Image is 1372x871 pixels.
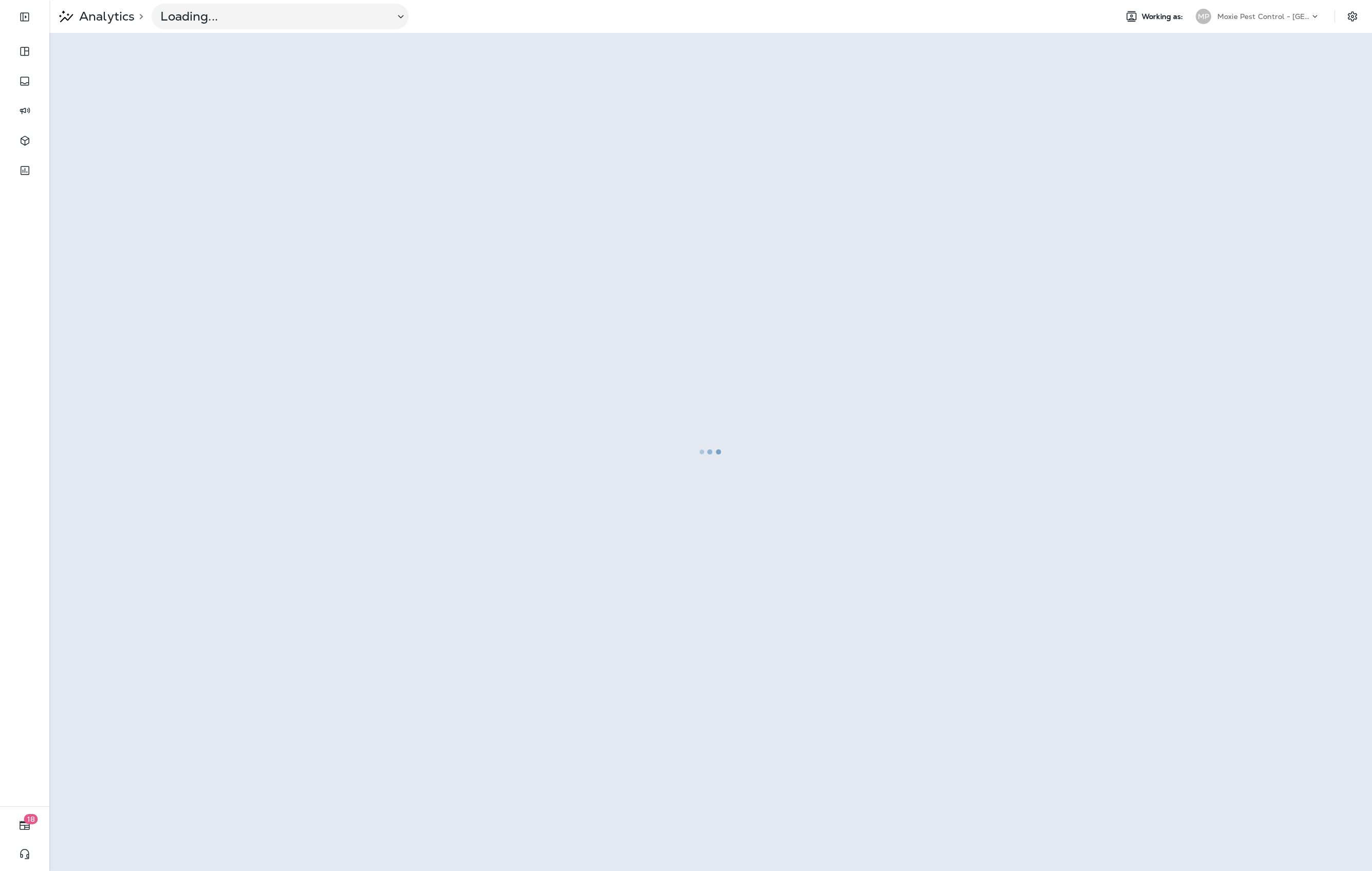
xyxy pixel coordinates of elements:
p: Loading... [160,9,386,24]
div: MP [1196,9,1211,24]
p: > [135,12,143,21]
button: 18 [10,815,39,836]
button: Expand Sidebar [10,7,39,27]
span: 18 [24,814,38,824]
p: Moxie Pest Control - [GEOGRAPHIC_DATA] [1217,12,1310,21]
span: Working as: [1142,12,1185,21]
button: Settings [1343,7,1362,26]
p: Analytics [75,9,135,24]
